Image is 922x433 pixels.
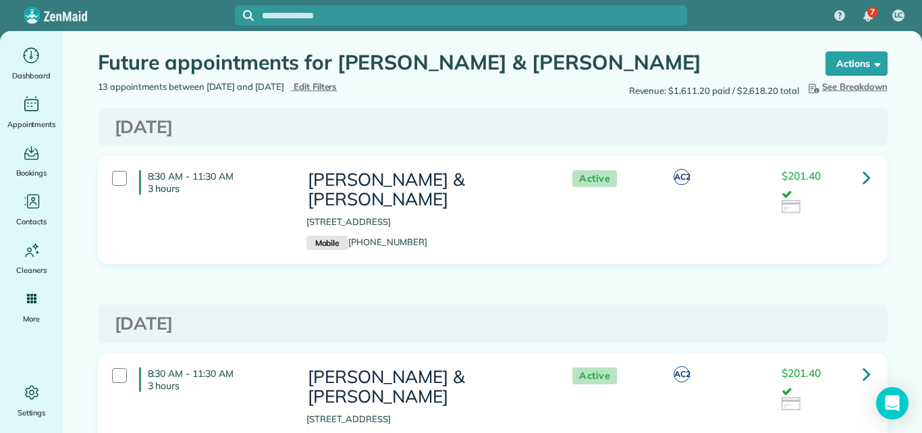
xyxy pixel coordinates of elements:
[782,200,802,215] img: icon_credit_card_neutral-3d9a980bd25ce6dbb0f2033d7200983694762465c175678fcbc2d8f4bc43548e.png
[291,81,337,92] a: Edit Filters
[148,380,286,392] p: 3 hours
[306,367,545,406] h3: [PERSON_NAME] & [PERSON_NAME]
[894,10,903,21] span: LC
[629,84,799,98] span: Revenue: $1,611.20 paid / $2,618.20 total
[5,93,57,131] a: Appointments
[306,170,545,209] h3: [PERSON_NAME] & [PERSON_NAME]
[806,80,888,94] button: See Breakdown
[5,239,57,277] a: Cleaners
[854,1,882,31] div: 7 unread notifications
[674,169,690,185] span: AC2
[7,118,56,131] span: Appointments
[674,366,690,382] span: AC2
[139,170,286,195] h4: 8:30 AM - 11:30 AM
[306,215,545,229] p: [STREET_ADDRESS]
[5,190,57,228] a: Contacts
[5,45,57,82] a: Dashboard
[139,367,286,392] h4: 8:30 AM - 11:30 AM
[115,314,871,334] h3: [DATE]
[306,236,427,247] a: Mobile[PHONE_NUMBER]
[235,10,254,21] button: Focus search
[572,367,617,384] span: Active
[148,182,286,195] p: 3 hours
[782,397,802,412] img: icon_credit_card_neutral-3d9a980bd25ce6dbb0f2033d7200983694762465c175678fcbc2d8f4bc43548e.png
[572,170,617,187] span: Active
[12,69,51,82] span: Dashboard
[243,10,254,21] svg: Focus search
[876,387,909,419] div: Open Intercom Messenger
[98,51,800,74] h1: Future appointments for [PERSON_NAME] & [PERSON_NAME]
[16,166,47,180] span: Bookings
[306,413,545,426] p: [STREET_ADDRESS]
[294,81,337,92] span: Edit Filters
[5,382,57,419] a: Settings
[825,51,888,76] button: Actions
[16,263,47,277] span: Cleaners
[88,80,493,94] div: 13 appointments between [DATE] and [DATE]
[23,312,40,326] span: More
[870,7,875,18] span: 7
[306,236,348,251] small: Mobile
[16,215,47,228] span: Contacts
[18,406,46,419] span: Settings
[115,118,871,137] h3: [DATE]
[782,169,821,182] span: $201.40
[5,142,57,180] a: Bookings
[782,366,821,380] span: $201.40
